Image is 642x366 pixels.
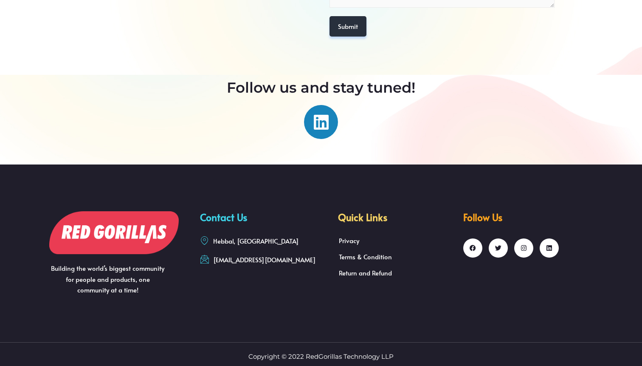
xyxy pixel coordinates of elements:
[338,211,455,223] h2: Quick Links
[463,211,593,223] h2: Follow Us
[83,351,559,362] p: Copyright © 2022 RedGorillas Technology LLP
[332,233,455,249] a: Privacy
[329,16,366,37] button: Submit
[338,22,358,31] span: Submit
[200,236,299,246] a: Hebbal, [GEOGRAPHIC_DATA]
[332,265,455,281] a: Return and Refund
[200,211,317,223] h2: Contact Us
[200,255,316,265] a: [EMAIL_ADDRESS][DOMAIN_NAME]
[332,249,455,265] a: Terms & Condition
[49,211,179,254] img: About Us!
[83,79,559,96] h3: Follow us and stay tuned!
[51,264,164,294] span: Building the world’s biggest community for people and products, one community at a time!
